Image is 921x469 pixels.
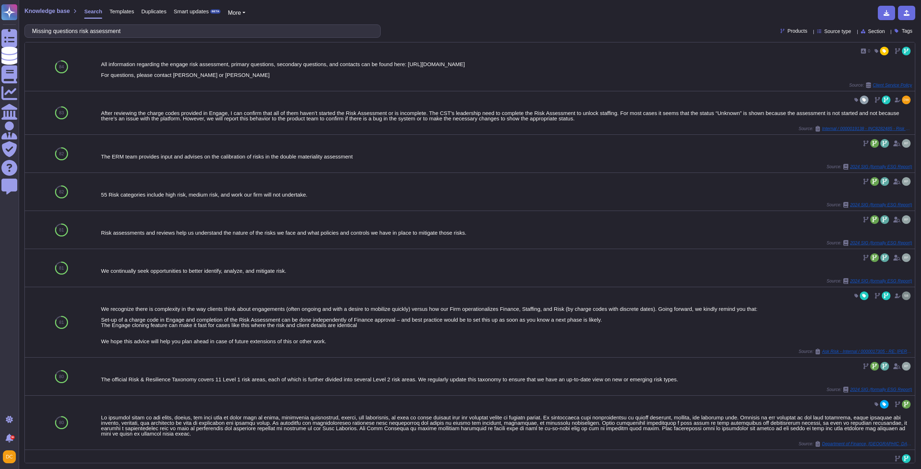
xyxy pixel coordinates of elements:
div: 55 Risk categories include high risk, medium risk, and work our firm will not undertake. [101,192,912,197]
span: Products [788,28,807,33]
span: Ask Risk - Internal / 0000017305 - RE: [PERSON_NAME], please review staffing for Evolve Transform... [822,349,912,354]
div: The official Risk & Resilience Taxonomy covers 11 Level 1 risk areas, each of which is further di... [101,377,912,382]
span: 2024 SIG (formally ESG Report) [850,203,912,207]
span: Source type [824,29,851,34]
div: After reviewing the charge codes provided in Engage, I can confirm that all of them haven’t start... [101,110,912,121]
img: user [902,362,911,371]
img: user [902,96,911,104]
span: Source: [827,278,912,284]
span: 0 [868,49,870,53]
span: Client Service Policy [873,83,912,87]
div: Lo ipsumdol sitam co adi elits, doeius, tem inci utla et dolor magn al enima, minimvenia quisnost... [101,415,912,436]
img: user [902,139,911,148]
span: Source: [827,240,912,246]
span: Source: [799,349,912,354]
span: 2024 SIG (formally ESG Report) [850,241,912,245]
span: Source: [849,82,912,88]
span: Knowledge base [24,8,70,14]
span: 2024 SIG (formally ESG Report) [850,279,912,283]
button: More [228,9,245,17]
span: 80 [59,374,64,379]
span: Templates [109,9,134,14]
span: 81 [59,320,64,325]
span: Smart updates [174,9,209,14]
span: 83 [59,111,64,115]
span: Search [84,9,102,14]
div: 9+ [10,435,15,440]
img: user [902,291,911,300]
div: BETA [210,9,221,14]
span: 81 [59,266,64,270]
img: user [3,450,16,463]
div: We recognize there is complexity in the way clients think about engagements (often ongoing and wi... [101,306,912,344]
span: Source: [827,387,912,392]
input: Search a question or template... [28,25,373,37]
span: More [228,10,241,16]
span: Section [868,29,885,34]
span: 82 [59,190,64,194]
span: Source: [827,202,912,208]
span: Source: [799,441,912,447]
span: 84 [59,65,64,69]
span: Duplicates [141,9,167,14]
span: Source: [799,126,912,132]
span: 2024 SIG (formally ESG Report) [850,387,912,392]
img: user [902,177,911,186]
span: 82 [59,152,64,156]
span: Source: [827,164,912,170]
div: We continually seek opportunities to better identify, analyze, and mitigate risk. [101,268,912,273]
span: Internal / 0000019138 - INC8282485 - Risk assessment status unknown - can't staff!! [822,127,912,131]
span: 81 [59,228,64,232]
img: user [902,215,911,224]
span: 2024 SIG (formally ESG Report) [850,165,912,169]
span: Department of Finance, [GEOGRAPHIC_DATA] / 0000021517 [DOF LOP] Update and status doc [822,442,912,446]
span: 80 [59,420,64,425]
img: user [902,253,911,262]
div: Risk assessments and reviews help us understand the nature of the risks we face and what policies... [101,230,912,235]
div: All information regarding the engage risk assessment, primary questions, secondary questions, and... [101,61,912,78]
span: Tags [902,28,912,33]
div: The ERM team provides input and advises on the calibration of risks in the double materiality ass... [101,154,912,159]
button: user [1,449,21,465]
